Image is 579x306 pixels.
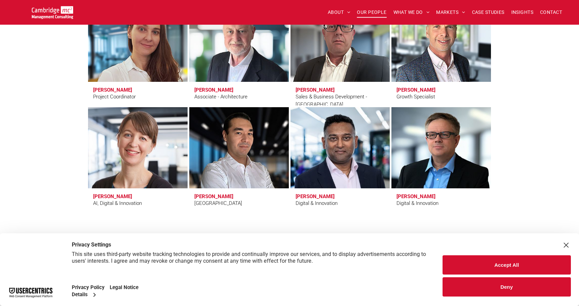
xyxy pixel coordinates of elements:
[296,193,335,199] h3: [PERSON_NAME]
[93,193,132,199] h3: [PERSON_NAME]
[537,7,565,18] a: CONTACT
[85,105,190,191] a: Dr Zoë Webster | AI, Digital & Innovation | Cambridge Management Consulting
[93,199,142,207] div: AI, Digital & Innovation
[291,1,390,82] a: Elia Tsouros | Sales & Business Development - Africa
[194,199,242,207] div: [GEOGRAPHIC_DATA]
[353,7,390,18] a: OUR PEOPLE
[391,1,491,82] a: John Wallace | Growth Specialist | Cambridge Management Consulting
[93,93,136,101] div: Project Coordinator
[189,1,289,82] a: Colin Macandrew | Associate - Architecture | Cambridge Management Consulting
[194,93,248,101] div: Associate - Architecture
[396,87,435,93] h3: [PERSON_NAME]
[390,7,433,18] a: WHAT WE DO
[296,87,335,93] h3: [PERSON_NAME]
[396,93,435,101] div: Growth Specialist
[433,7,468,18] a: MARKETS
[32,6,73,19] img: Go to Homepage
[508,7,537,18] a: INSIGHTS
[88,1,188,82] a: Denisa Pokryvkova | Project Coordinator | Cambridge Management Consulting
[291,107,390,188] a: Rachi Weerasinghe | Digital & Innovation | Cambridge Management Consulting
[296,93,385,108] div: Sales & Business Development - [GEOGRAPHIC_DATA]
[194,87,233,93] h3: [PERSON_NAME]
[396,199,438,207] div: Digital & Innovation
[391,107,491,188] a: Our People | Cambridge Management Consulting
[32,7,73,14] a: Your Business Transformed | Cambridge Management Consulting
[194,193,233,199] h3: [PERSON_NAME]
[324,7,354,18] a: ABOUT
[296,199,338,207] div: Digital & Innovation
[93,87,132,93] h3: [PERSON_NAME]
[396,193,435,199] h3: [PERSON_NAME]
[469,7,508,18] a: CASE STUDIES
[189,107,289,188] a: Gustavo Zucchi | Latin America | Cambridge Management Consulting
